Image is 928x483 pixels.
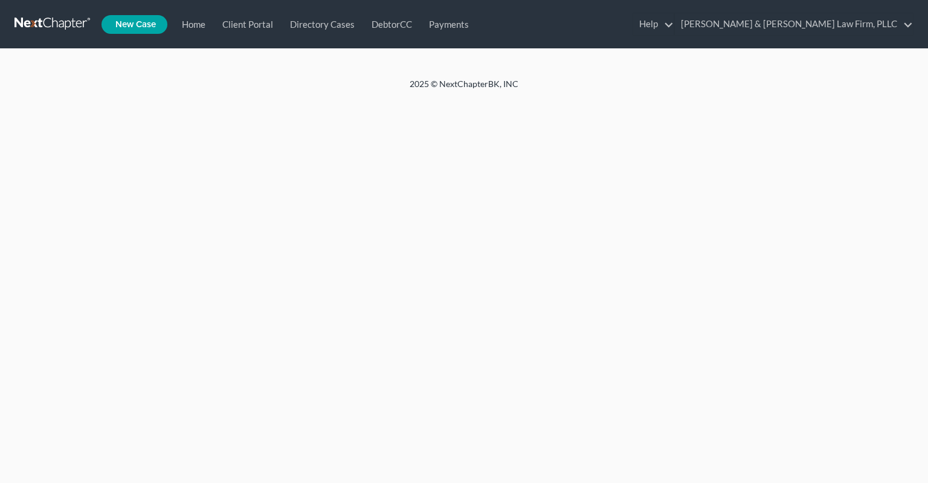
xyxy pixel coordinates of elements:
[361,13,418,35] a: DebtorCC
[120,78,808,100] div: 2025 © NextChapterBK, INC
[279,13,361,35] a: Directory Cases
[418,13,475,35] a: Payments
[211,13,279,35] a: Client Portal
[675,13,913,35] a: [PERSON_NAME] & [PERSON_NAME] Law Firm, PLLC
[101,15,167,34] new-legal-case-button: New Case
[633,13,674,35] a: Help
[171,13,211,35] a: Home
